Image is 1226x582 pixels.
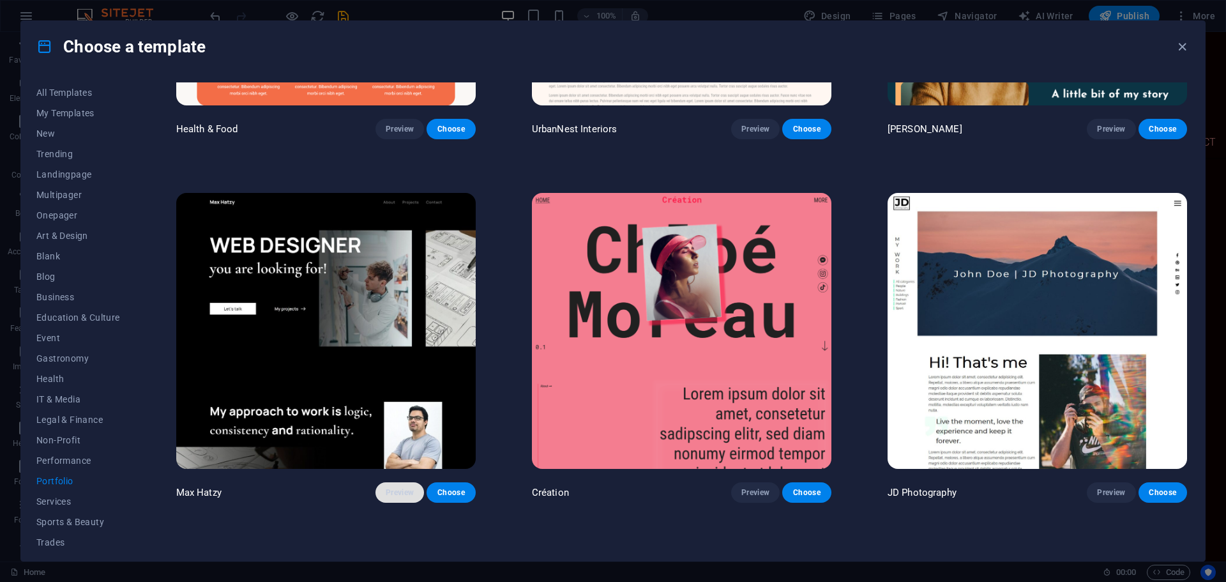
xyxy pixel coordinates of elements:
[36,231,120,241] span: Art & Design
[36,348,120,369] button: Gastronomy
[731,482,780,503] button: Preview
[36,476,120,486] span: Portfolio
[1149,124,1177,134] span: Choose
[36,149,120,159] span: Trending
[1087,119,1135,139] button: Preview
[888,123,962,135] p: [PERSON_NAME]
[176,123,238,135] p: Health & Food
[36,266,120,287] button: Blog
[36,185,120,205] button: Multipager
[782,482,831,503] button: Choose
[36,169,120,180] span: Landingpage
[36,164,120,185] button: Landingpage
[386,124,414,134] span: Preview
[1149,487,1177,498] span: Choose
[375,119,424,139] button: Preview
[36,517,120,527] span: Sports & Beauty
[36,190,120,200] span: Multipager
[36,272,120,282] span: Blog
[36,246,120,266] button: Blank
[36,456,120,466] span: Performance
[1139,119,1187,139] button: Choose
[36,36,206,57] h4: Choose a template
[888,486,957,499] p: JD Photography
[731,119,780,139] button: Preview
[36,128,120,139] span: New
[36,435,120,445] span: Non-Profit
[36,287,120,307] button: Business
[36,353,120,364] span: Gastronomy
[36,108,120,118] span: My Templates
[36,88,120,98] span: All Templates
[36,512,120,532] button: Sports & Beauty
[36,144,120,164] button: Trending
[386,487,414,498] span: Preview
[36,251,120,261] span: Blank
[1087,482,1135,503] button: Preview
[792,124,821,134] span: Choose
[427,482,475,503] button: Choose
[36,333,120,343] span: Event
[36,410,120,430] button: Legal & Finance
[36,450,120,471] button: Performance
[888,193,1187,469] img: JD Photography
[36,82,120,103] button: All Templates
[36,292,120,302] span: Business
[36,226,120,246] button: Art & Design
[36,537,120,548] span: Trades
[36,415,120,425] span: Legal & Finance
[36,471,120,491] button: Portfolio
[36,389,120,410] button: IT & Media
[1139,482,1187,503] button: Choose
[36,496,120,507] span: Services
[36,210,120,220] span: Onepager
[176,193,476,469] img: Max Hatzy
[741,124,769,134] span: Preview
[36,394,120,404] span: IT & Media
[1097,487,1125,498] span: Preview
[532,486,569,499] p: Création
[36,123,120,144] button: New
[36,532,120,553] button: Trades
[741,487,769,498] span: Preview
[36,430,120,450] button: Non-Profit
[176,486,222,499] p: Max Hatzy
[36,369,120,389] button: Health
[427,119,475,139] button: Choose
[532,193,831,469] img: Création
[36,103,120,123] button: My Templates
[437,124,465,134] span: Choose
[782,119,831,139] button: Choose
[36,205,120,226] button: Onepager
[36,374,120,384] span: Health
[437,487,465,498] span: Choose
[36,312,120,323] span: Education & Culture
[36,491,120,512] button: Services
[36,307,120,328] button: Education & Culture
[792,487,821,498] span: Choose
[375,482,424,503] button: Preview
[532,123,617,135] p: UrbanNest Interiors
[36,328,120,348] button: Event
[1097,124,1125,134] span: Preview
